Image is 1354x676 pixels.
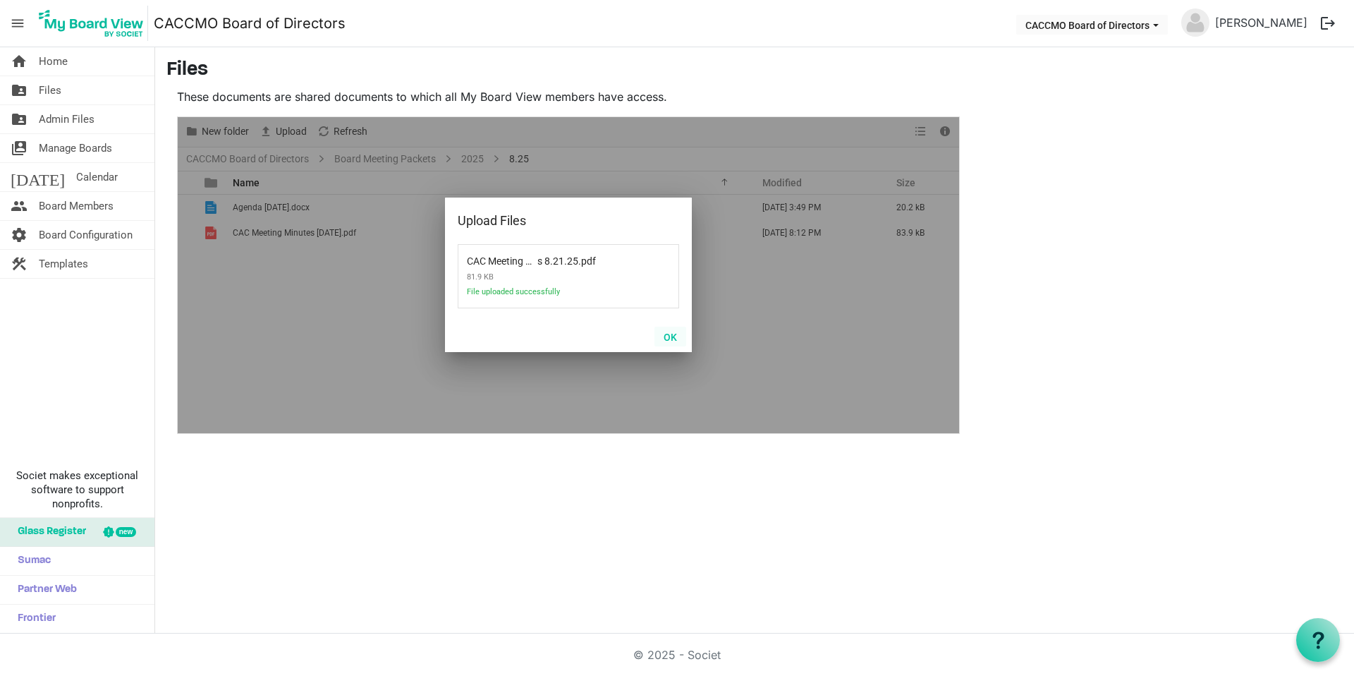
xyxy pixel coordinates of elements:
[6,469,148,511] span: Societ makes exceptional software to support nonprofits.
[39,76,61,104] span: Files
[1016,15,1168,35] button: CACCMO Board of Directors dropdownbutton
[11,105,28,133] span: folder_shared
[39,192,114,220] span: Board Members
[458,210,635,231] div: Upload Files
[11,605,56,633] span: Frontier
[11,518,86,546] span: Glass Register
[1313,8,1343,38] button: logout
[11,192,28,220] span: people
[39,250,88,278] span: Templates
[11,250,28,278] span: construction
[11,134,28,162] span: switch_account
[177,88,960,105] p: These documents are shared documents to which all My Board View members have access.
[467,287,615,305] span: File uploaded successfully
[35,6,148,41] img: My Board View Logo
[467,267,615,287] span: 81.9 KB
[11,221,28,249] span: settings
[76,163,118,191] span: Calendar
[11,47,28,76] span: home
[4,10,31,37] span: menu
[39,47,68,76] span: Home
[154,9,346,37] a: CACCMO Board of Directors
[654,327,686,346] button: OK
[11,576,77,604] span: Partner Web
[633,648,721,662] a: © 2025 - Societ
[11,547,51,575] span: Sumac
[1209,8,1313,37] a: [PERSON_NAME]
[166,59,1343,83] h3: Files
[39,105,94,133] span: Admin Files
[39,134,112,162] span: Manage Boards
[1181,8,1209,37] img: no-profile-picture.svg
[116,527,136,537] div: new
[467,247,578,267] span: CAC Meeting Minutes 8.21.25.pdf
[11,163,65,191] span: [DATE]
[35,6,154,41] a: My Board View Logo
[11,76,28,104] span: folder_shared
[39,221,133,249] span: Board Configuration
